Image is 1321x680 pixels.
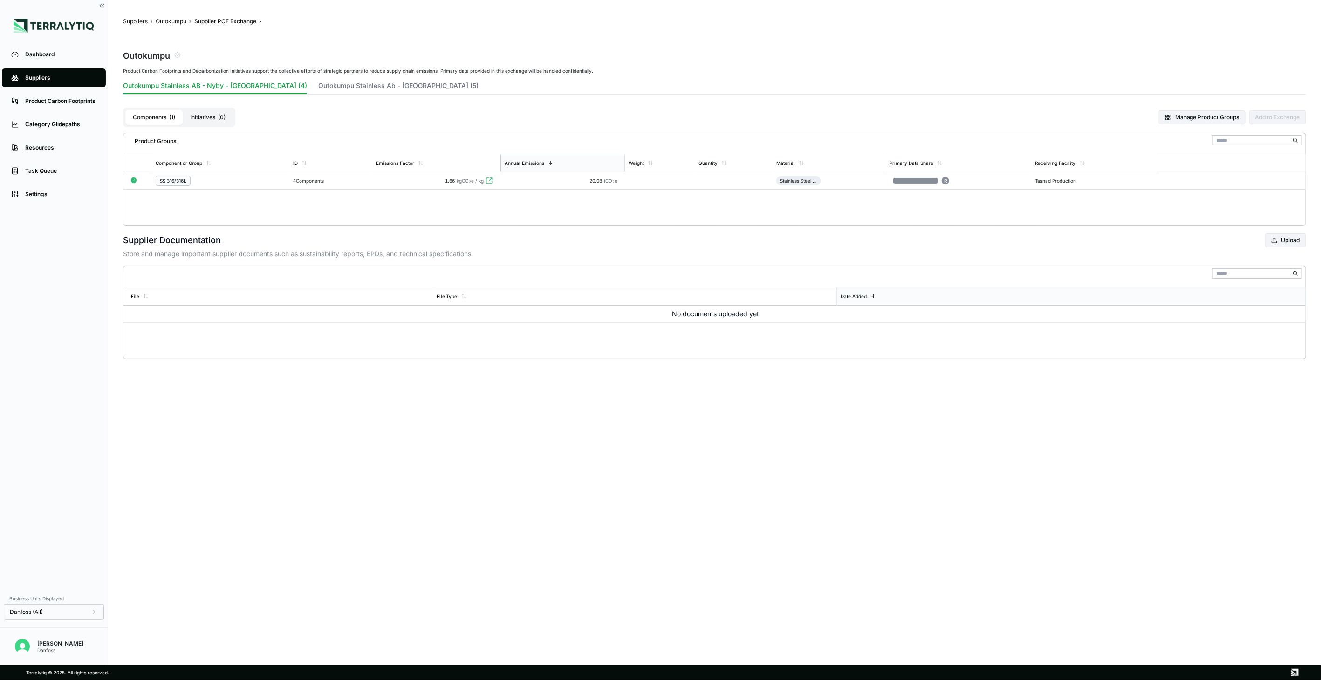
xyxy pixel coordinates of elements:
span: 20.08 [589,178,604,184]
div: Danfoss [37,647,83,653]
div: Product Groups [127,134,176,145]
div: Tasnad Production [1035,178,1080,184]
span: Danfoss (All) [10,608,43,616]
img: Erato Panayiotou [15,639,30,654]
div: Weight [629,160,644,166]
sub: 2 [469,180,471,184]
button: Supplier PCF Exchange [194,18,256,25]
div: Receiving Facility [1035,160,1076,166]
div: Settings [25,190,96,198]
div: ID [293,160,298,166]
span: kgCO e / kg [457,178,484,184]
div: Emissions Factor [376,160,414,166]
button: Upload [1265,233,1306,247]
div: [PERSON_NAME] [37,640,83,647]
div: Material [776,160,795,166]
div: File [131,293,139,299]
p: Store and manage important supplier documents such as sustainability reports, EPDs, and technical... [123,249,1306,258]
div: Dashboard [25,51,96,58]
div: Product Carbon Footprints and Decarbonization Initiatives support the collective efforts of strat... [123,68,1306,74]
span: › [259,18,261,25]
div: Outokumpu [123,48,170,61]
h2: Supplier Documentation [123,234,221,247]
span: tCO e [604,178,617,184]
button: Open user button [11,635,34,658]
button: Suppliers [123,18,148,25]
div: File Type [437,293,458,299]
div: Task Queue [25,167,96,175]
div: Business Units Displayed [4,593,104,604]
img: Logo [14,19,94,33]
span: › [151,18,153,25]
div: Stainless Steel (Sheet, Cold-Rolled) [780,178,817,184]
div: Quantity [698,160,718,166]
button: Manage Product Groups [1159,110,1246,124]
button: Outokumpu Stainless AB - Nyby - [GEOGRAPHIC_DATA] (4) [123,81,307,94]
span: ( 1 ) [169,114,175,121]
span: 1.66 [445,178,455,184]
div: Primary Data Share [890,160,933,166]
div: Component or Group [156,160,202,166]
div: 4 Components [293,178,369,184]
div: Annual Emissions [505,160,544,166]
button: Initiatives(0) [183,110,233,125]
div: Resources [25,144,96,151]
td: No documents uploaded yet. [123,306,1306,323]
div: SS 316/316L [160,178,186,184]
button: Outokumpu Stainless Ab - [GEOGRAPHIC_DATA] (5) [318,81,479,94]
button: Outokumpu [156,18,186,25]
span: R [945,178,947,184]
span: ( 0 ) [218,114,226,121]
div: Category Glidepaths [25,121,96,128]
div: Date Added [841,293,867,299]
div: Product Carbon Footprints [25,97,96,105]
span: › [189,18,192,25]
sub: 2 [612,180,615,184]
button: Components(1) [125,110,183,125]
div: Suppliers [25,74,96,82]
